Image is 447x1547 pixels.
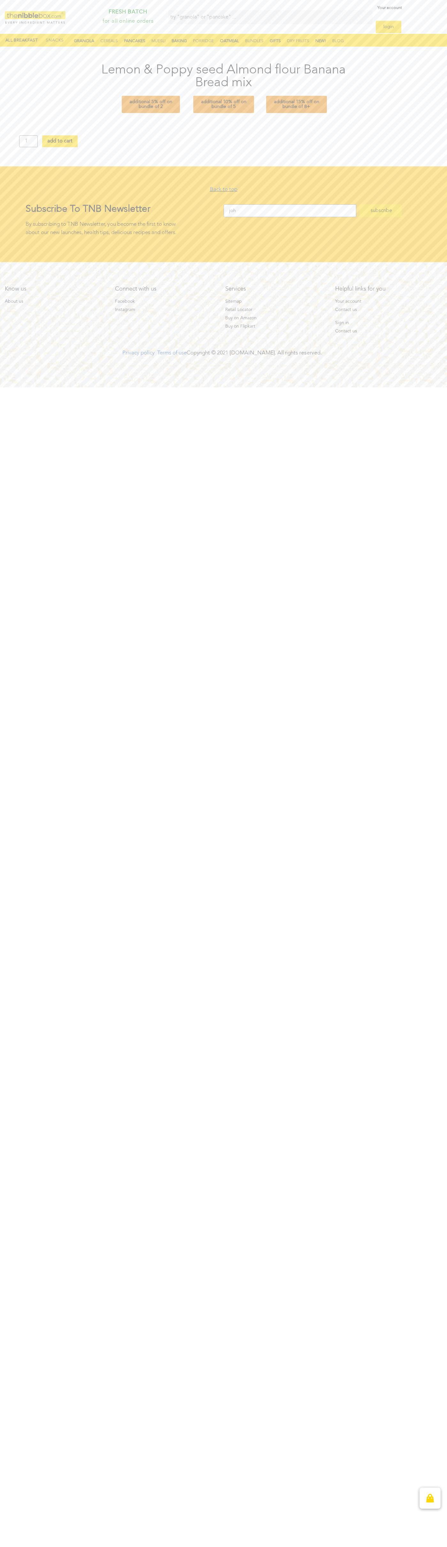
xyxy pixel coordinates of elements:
a: BUNDLES [241,37,267,45]
a: BAKING [168,37,191,45]
img: TNB-logo [5,11,66,24]
span: subscribe [371,208,392,213]
a: Your account [335,298,436,305]
h4: Connect with us [115,286,216,292]
span: login [383,25,394,29]
a: PORRIDGE [189,37,218,45]
a: Retail Locator [225,307,326,313]
span: Buy on Flipkart [225,323,255,330]
b: PANCAKES [124,39,145,43]
a: Sign in [335,320,436,326]
span: additional 5% off on bundle of 2 [129,100,172,109]
a: Your account [376,2,402,14]
a: NEW! [312,37,330,45]
a: View cart [420,1488,441,1509]
a: BLOG [328,37,348,45]
a: Terms of use [157,350,187,356]
h1: Lemon & Poppy seed Almond flour Banana Bread mix [99,64,348,89]
span: About us [5,298,23,305]
span: Contact us [335,307,357,313]
a: Facebook [115,298,216,305]
span: Sitemap [225,298,242,305]
a: MUESLI [148,37,169,45]
p: Copyright © 2021 [DOMAIN_NAME]. All rights reserved. [91,349,353,357]
b: GRANOLA [74,39,94,43]
a: Contact us [335,307,436,313]
b: NEW! [315,39,326,43]
a: additional 10% off onbundle of 5 [193,96,254,113]
h4: Services [225,286,326,292]
span: Facebook [115,298,135,305]
strong: FRESH BATCH [109,9,147,15]
b: OATMEAL [220,39,239,43]
p: By subscribing to TNB Newsletter, you become the first to know about our new launches, health tip... [26,220,224,237]
span: additional 15% off on bundle of 8+ [274,100,319,109]
a: About us [5,298,105,305]
span: Your account [335,298,361,305]
h4: Helpful links for you [335,286,436,292]
a: PANCAKES [120,37,149,45]
a: Buy on Amazon [225,315,326,322]
span: additional 10% off on bundle of 5 [201,100,246,109]
button: Add to cart [42,135,78,147]
b: GIFTS [270,39,281,43]
span: Retail Locator [225,307,252,313]
a: OATMEAL [216,37,243,45]
a: additional 5% off onbundle of 2 [122,96,180,113]
a: login [376,21,401,33]
a: Privacy policy [122,350,155,356]
a: Snacks [44,37,66,44]
input: Product quantity [19,135,38,147]
a: Contact us [335,328,436,335]
input: Search [168,10,363,24]
a: additional 15% off onbundle of 8+ [266,96,327,113]
h2: Subscribe To TNB Newsletter [26,204,224,214]
a: Instagram [115,307,216,313]
a: All breakfast [5,37,38,44]
span: Contact us [335,328,357,335]
a: GRANOLA [70,37,98,45]
a: Buy on Flipkart [225,323,326,330]
span: Instagram [115,307,135,313]
button: subscribe [359,204,402,217]
span: Sign in [335,320,349,326]
h4: Know us [5,286,105,292]
a: DRY FRUITS [283,37,313,45]
b: BAKING [172,39,187,43]
span: Buy on Amazon [225,315,257,322]
a: GIFTS [266,37,285,45]
a: Sitemap [225,298,326,305]
a: CEREALS [96,37,122,45]
input: Email Address [224,204,357,217]
a: Back to top [210,187,237,192]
